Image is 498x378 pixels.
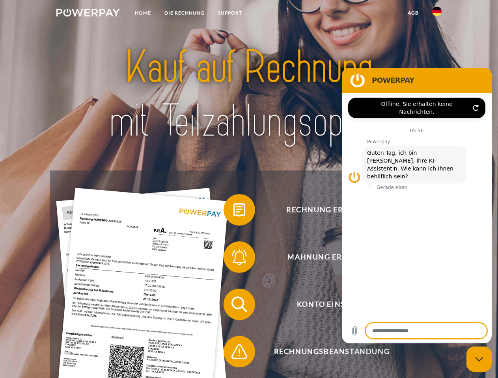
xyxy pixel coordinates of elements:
[158,6,211,20] a: DIE RECHNUNG
[224,194,429,226] button: Rechnung erhalten?
[235,241,428,273] span: Mahnung erhalten?
[224,241,429,273] button: Mahnung erhalten?
[211,6,249,20] a: SUPPORT
[235,289,428,320] span: Konto einsehen
[229,200,249,220] img: qb_bill.svg
[229,295,249,314] img: qb_search.svg
[224,336,429,367] button: Rechnungsbeanstandung
[401,6,425,20] a: agb
[229,342,249,361] img: qb_warning.svg
[75,38,423,151] img: title-powerpay_de.svg
[56,9,120,17] img: logo-powerpay-white.svg
[342,68,492,343] iframe: Messaging-Fenster
[432,7,442,16] img: de
[235,336,428,367] span: Rechnungsbeanstandung
[466,346,492,372] iframe: Schaltfläche zum Öffnen des Messaging-Fensters; Konversation läuft
[229,247,249,267] img: qb_bell.svg
[128,6,158,20] a: Home
[224,289,429,320] button: Konto einsehen
[235,194,428,226] span: Rechnung erhalten?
